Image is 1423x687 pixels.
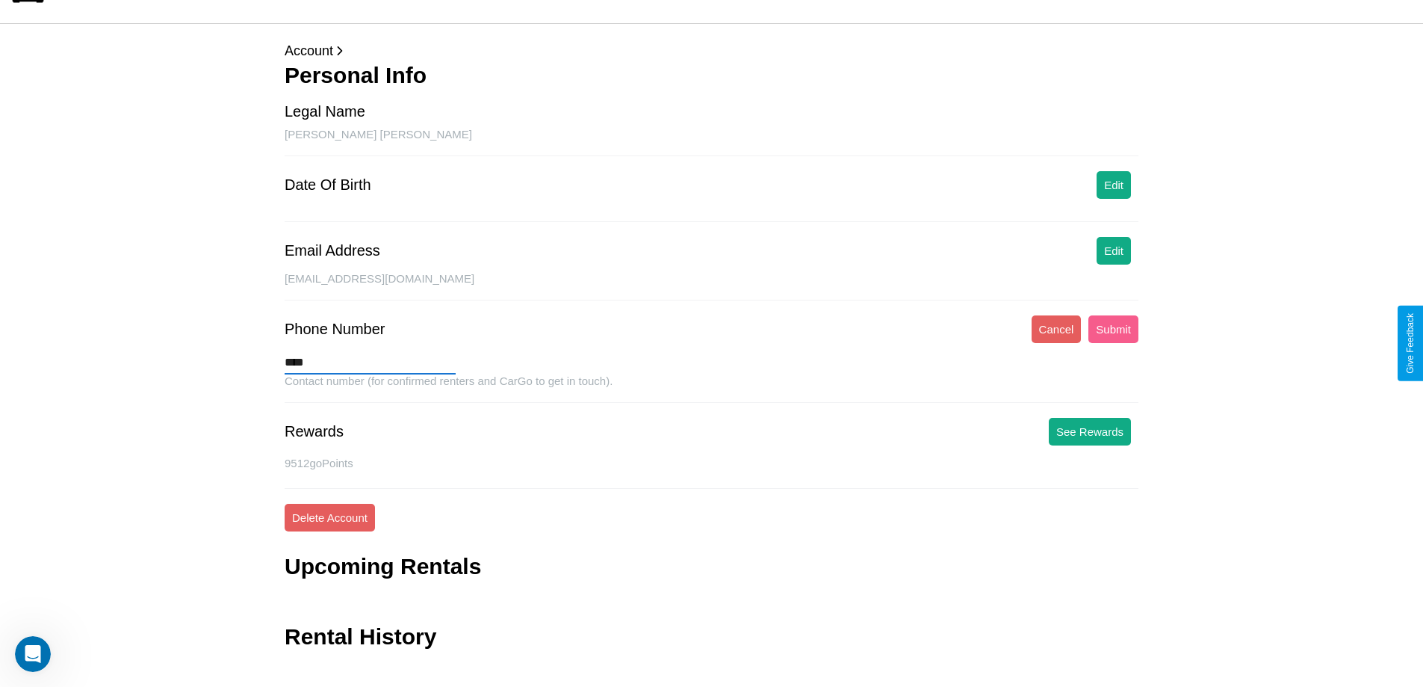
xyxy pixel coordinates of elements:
[15,636,51,672] iframe: Intercom live chat
[1088,315,1138,343] button: Submit
[285,272,1138,301] div: [EMAIL_ADDRESS][DOMAIN_NAME]
[1097,237,1131,265] button: Edit
[1049,418,1131,446] button: See Rewards
[285,504,375,532] button: Delete Account
[285,242,380,259] div: Email Address
[1405,313,1416,374] div: Give Feedback
[1032,315,1082,343] button: Cancel
[285,128,1138,156] div: [PERSON_NAME] [PERSON_NAME]
[285,624,436,650] h3: Rental History
[285,39,1138,63] p: Account
[285,423,344,440] div: Rewards
[1097,171,1131,199] button: Edit
[285,375,1138,403] div: Contact number (for confirmed renters and CarGo to get in touch).
[285,103,365,120] div: Legal Name
[285,453,1138,473] p: 9512 goPoints
[285,554,481,579] h3: Upcoming Rentals
[285,321,385,338] div: Phone Number
[285,63,1138,88] h3: Personal Info
[285,176,371,194] div: Date Of Birth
